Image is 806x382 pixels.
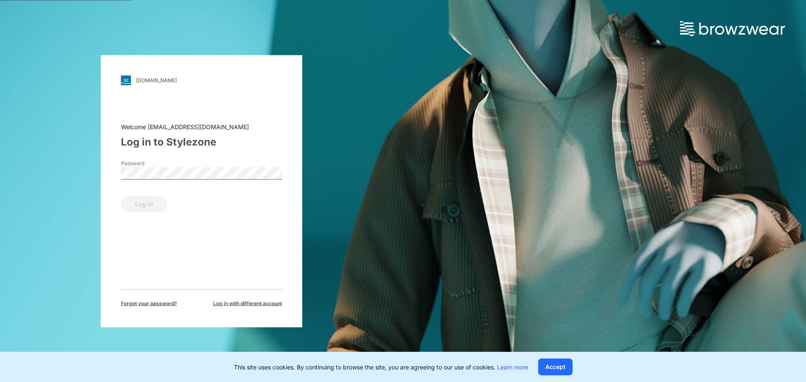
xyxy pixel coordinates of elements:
div: [DOMAIN_NAME] [136,77,177,83]
a: Learn more [497,364,528,371]
span: Forget your password? [121,299,177,307]
label: Password [121,159,180,167]
a: [DOMAIN_NAME] [121,75,282,85]
img: browzwear-logo.73288ffb.svg [680,21,785,36]
p: This site uses cookies. By continuing to browse the site, you are agreeing to our use of cookies. [234,363,528,372]
div: Log in to Stylezone [121,134,282,149]
img: svg+xml;base64,PHN2ZyB3aWR0aD0iMjgiIGhlaWdodD0iMjgiIHZpZXdCb3g9IjAgMCAyOCAyOCIgZmlsbD0ibm9uZSIgeG... [121,75,131,85]
div: Welcome [EMAIL_ADDRESS][DOMAIN_NAME] [121,122,282,131]
span: Log in with different account [213,299,282,307]
button: Accept [538,359,573,375]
